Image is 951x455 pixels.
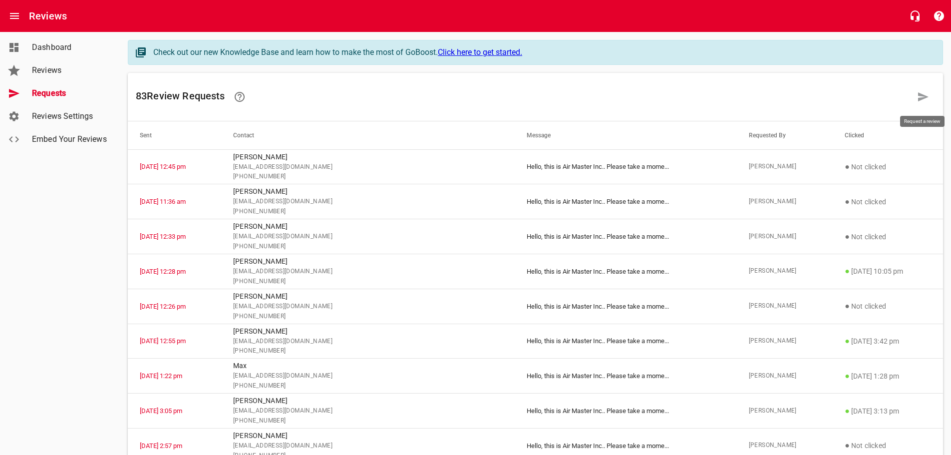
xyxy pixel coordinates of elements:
a: [DATE] 12:28 pm [140,268,186,275]
th: Sent [128,121,221,149]
span: [EMAIL_ADDRESS][DOMAIN_NAME] [233,406,503,416]
span: [EMAIL_ADDRESS][DOMAIN_NAME] [233,337,503,347]
p: [PERSON_NAME] [233,152,503,162]
span: ● [845,371,850,381]
span: ● [845,197,850,206]
span: [PHONE_NUMBER] [233,207,503,217]
p: [DATE] 1:28 pm [845,370,931,382]
a: [DATE] 12:33 pm [140,233,186,240]
a: [DATE] 3:05 pm [140,407,182,415]
td: Hello, this is Air Master Inc.. Please take a mome ... [515,149,737,184]
span: [EMAIL_ADDRESS][DOMAIN_NAME] [233,302,503,312]
span: [PERSON_NAME] [749,371,821,381]
th: Requested By [737,121,833,149]
span: [EMAIL_ADDRESS][DOMAIN_NAME] [233,162,503,172]
p: [DATE] 3:42 pm [845,335,931,347]
span: [PHONE_NUMBER] [233,416,503,426]
p: [PERSON_NAME] [233,256,503,267]
a: [DATE] 12:55 pm [140,337,186,345]
a: [DATE] 12:45 pm [140,163,186,170]
button: Live Chat [903,4,927,28]
span: ● [845,336,850,346]
span: Embed Your Reviews [32,133,108,145]
button: Support Portal [927,4,951,28]
span: [EMAIL_ADDRESS][DOMAIN_NAME] [233,267,503,277]
span: [PHONE_NUMBER] [233,242,503,252]
span: [PHONE_NUMBER] [233,172,503,182]
td: Hello, this is Air Master Inc.. Please take a mome ... [515,394,737,429]
th: Message [515,121,737,149]
h6: Reviews [29,8,67,24]
span: [PHONE_NUMBER] [233,381,503,391]
td: Hello, this is Air Master Inc.. Please take a mome ... [515,254,737,289]
a: Learn how requesting reviews can improve your online presence [228,85,252,109]
p: Not clicked [845,231,931,243]
span: [PERSON_NAME] [749,266,821,276]
p: Max [233,361,503,371]
span: [EMAIL_ADDRESS][DOMAIN_NAME] [233,197,503,207]
p: Not clicked [845,440,931,452]
span: [PERSON_NAME] [749,162,821,172]
th: Clicked [833,121,943,149]
p: [PERSON_NAME] [233,431,503,441]
p: Not clicked [845,161,931,173]
a: [DATE] 1:22 pm [140,372,182,380]
a: [DATE] 2:57 pm [140,442,182,450]
p: [DATE] 10:05 pm [845,265,931,277]
span: ● [845,266,850,276]
td: Hello, this is Air Master Inc.. Please take a mome ... [515,289,737,324]
span: ● [845,301,850,311]
span: ● [845,162,850,171]
p: Not clicked [845,300,931,312]
p: [PERSON_NAME] [233,186,503,197]
span: Reviews [32,64,108,76]
p: [PERSON_NAME] [233,291,503,302]
span: [PHONE_NUMBER] [233,277,503,287]
p: [PERSON_NAME] [233,221,503,232]
a: [DATE] 11:36 am [140,198,186,205]
a: [DATE] 12:26 pm [140,303,186,310]
span: Reviews Settings [32,110,108,122]
span: [PERSON_NAME] [749,197,821,207]
td: Hello, this is Air Master Inc.. Please take a mome ... [515,359,737,394]
span: [PERSON_NAME] [749,336,821,346]
p: [PERSON_NAME] [233,326,503,337]
span: [EMAIL_ADDRESS][DOMAIN_NAME] [233,441,503,451]
th: Contact [221,121,515,149]
p: [DATE] 3:13 pm [845,405,931,417]
td: Hello, this is Air Master Inc.. Please take a mome ... [515,219,737,254]
span: ● [845,406,850,416]
span: [PERSON_NAME] [749,441,821,451]
span: ● [845,232,850,241]
span: [PERSON_NAME] [749,406,821,416]
td: Hello, this is Air Master Inc.. Please take a mome ... [515,324,737,359]
span: [PHONE_NUMBER] [233,312,503,322]
span: Dashboard [32,41,108,53]
span: [PHONE_NUMBER] [233,346,503,356]
div: Check out our new Knowledge Base and learn how to make the most of GoBoost. [153,46,933,58]
a: Click here to get started. [438,47,522,57]
span: ● [845,441,850,450]
span: [PERSON_NAME] [749,301,821,311]
span: Requests [32,87,108,99]
h6: 83 Review Request s [136,85,911,109]
p: Not clicked [845,196,931,208]
span: [PERSON_NAME] [749,232,821,242]
p: [PERSON_NAME] [233,396,503,406]
button: Open drawer [2,4,26,28]
span: [EMAIL_ADDRESS][DOMAIN_NAME] [233,232,503,242]
td: Hello, this is Air Master Inc.. Please take a mome ... [515,184,737,219]
span: [EMAIL_ADDRESS][DOMAIN_NAME] [233,371,503,381]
